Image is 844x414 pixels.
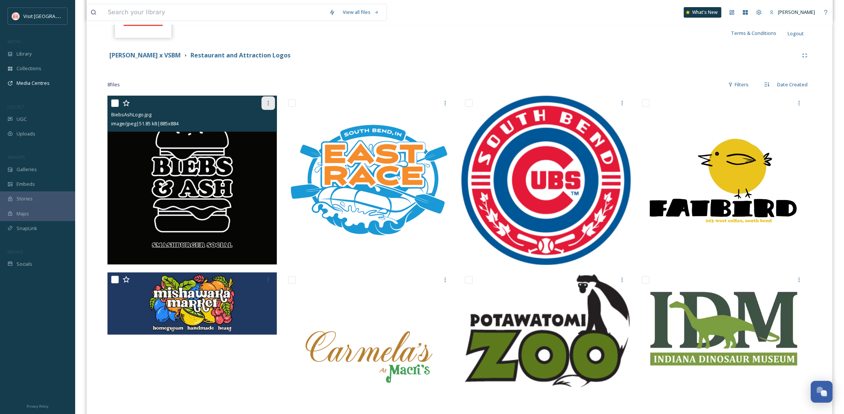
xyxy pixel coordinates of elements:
[774,77,812,92] div: Date Created
[17,225,37,232] span: SnapLink
[23,12,82,20] span: Visit [GEOGRAPHIC_DATA]
[111,120,178,127] span: image/jpeg | 51.85 kB | 885 x 884
[638,96,808,265] img: FatbirdLogo.png
[17,181,35,188] span: Embeds
[684,7,721,18] a: What's New
[17,116,27,123] span: UGC
[17,260,32,268] span: Socials
[104,4,325,21] input: Search your library
[17,80,50,87] span: Media Centres
[109,51,181,59] strong: [PERSON_NAME] x VSBM
[17,195,33,202] span: Stories
[8,39,21,44] span: MEDIA
[107,272,277,335] img: MishawakaMarketLogo.jpg
[461,272,631,389] img: Potawatomi Zoo Logo.png
[107,81,120,88] span: 8 file s
[811,381,833,403] button: Open Chat
[731,29,788,38] a: Terms & Conditions
[766,5,819,20] a: [PERSON_NAME]
[284,96,454,265] img: Logos-2.png
[8,104,24,110] span: COLLECT
[17,210,29,217] span: Maps
[27,404,48,409] span: Privacy Policy
[17,130,35,137] span: Uploads
[17,65,41,72] span: Collections
[8,154,25,160] span: WIDGETS
[725,77,753,92] div: Filters
[778,9,815,15] span: [PERSON_NAME]
[17,166,37,173] span: Galleries
[107,96,277,265] img: BiebsAshLogo.jpg
[191,51,290,59] strong: Restaurant and Attraction Logos
[461,96,631,265] img: SouthBendCubsLogo.png
[111,111,151,118] span: BiebsAshLogo.jpg
[638,272,808,380] img: IDM Logo.avif
[8,249,23,254] span: SOCIALS
[12,12,20,20] img: vsbm-stackedMISH_CMYKlogo2017.jpg
[27,401,48,410] a: Privacy Policy
[788,30,804,37] span: Logout
[17,50,32,57] span: Library
[731,30,777,36] span: Terms & Conditions
[339,5,383,20] a: View all files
